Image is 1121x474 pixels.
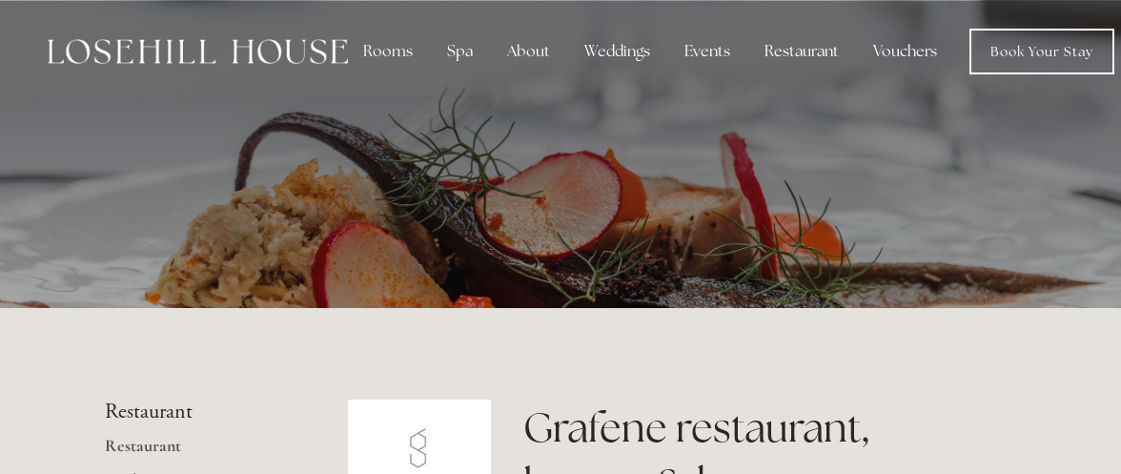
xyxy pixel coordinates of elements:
a: Book Your Stay [969,29,1114,74]
a: Restaurant [105,435,287,469]
div: Events [669,32,745,71]
img: Losehill House [48,39,348,64]
div: Restaurant [749,32,854,71]
div: About [492,32,565,71]
div: Weddings [569,32,665,71]
div: Rooms [348,32,428,71]
div: Spa [432,32,488,71]
a: Vouchers [858,32,952,71]
li: Restaurant [105,400,287,424]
